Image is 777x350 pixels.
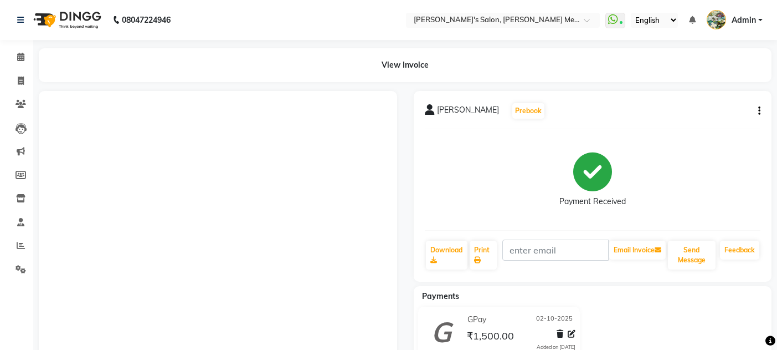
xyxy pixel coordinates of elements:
a: Feedback [720,241,759,260]
span: [PERSON_NAME] [437,104,499,120]
button: Email Invoice [609,241,666,260]
span: Payments [422,291,459,301]
div: View Invoice [39,48,771,82]
a: Print [470,241,497,270]
img: Admin [707,10,726,29]
input: enter email [502,240,608,261]
button: Prebook [512,103,544,119]
b: 08047224946 [122,4,171,35]
span: Admin [732,14,756,26]
span: ₹1,500.00 [467,329,514,345]
span: 02-10-2025 [536,314,573,326]
div: Payment Received [559,196,626,207]
button: Send Message [668,241,716,270]
a: Download [426,241,468,270]
span: GPay [467,314,486,326]
img: logo [28,4,104,35]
